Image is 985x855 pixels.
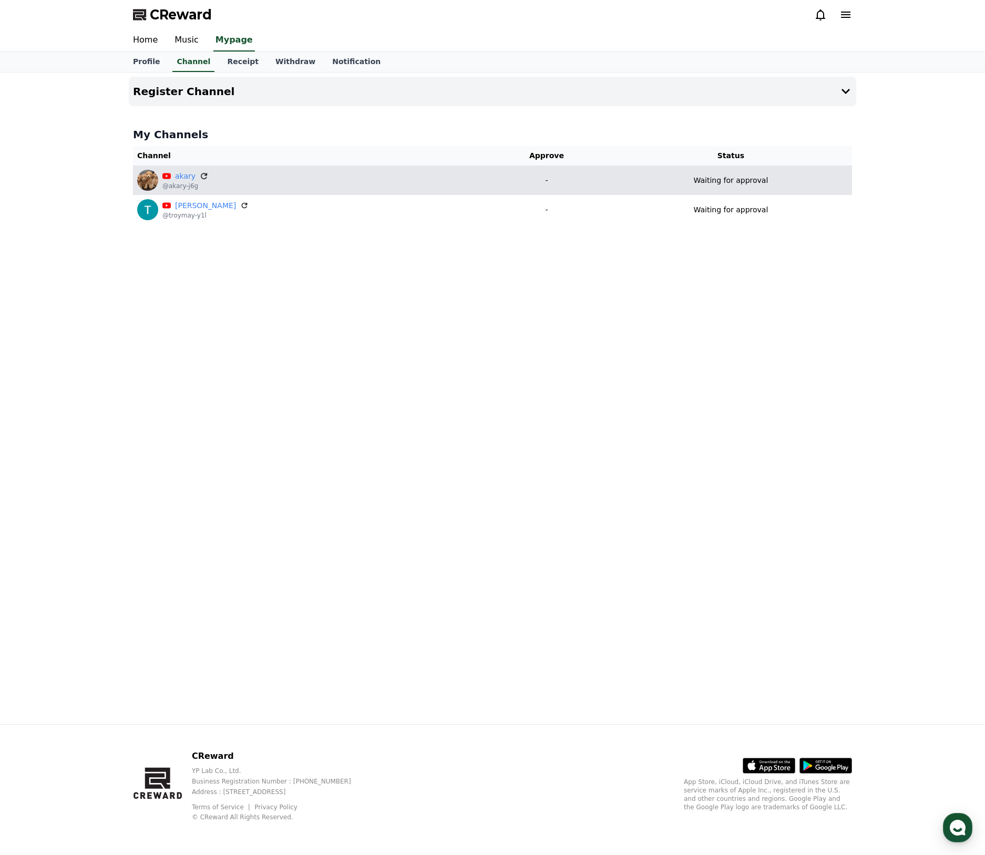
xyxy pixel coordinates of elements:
[136,333,202,359] a: Settings
[87,349,118,358] span: Messages
[267,52,324,72] a: Withdraw
[133,127,852,142] h4: My Channels
[324,52,389,72] a: Notification
[162,182,208,190] p: @akary-j6g
[192,804,252,811] a: Terms of Service
[125,29,166,51] a: Home
[133,86,234,97] h4: Register Channel
[156,349,181,357] span: Settings
[192,777,368,786] p: Business Registration Number : [PHONE_NUMBER]
[484,146,610,166] th: Approve
[219,52,267,72] a: Receipt
[172,52,214,72] a: Channel
[488,175,606,186] p: -
[69,333,136,359] a: Messages
[254,804,297,811] a: Privacy Policy
[175,200,236,211] a: [PERSON_NAME]
[166,29,207,51] a: Music
[192,750,368,763] p: CReward
[133,6,212,23] a: CReward
[192,767,368,775] p: YP Lab Co., Ltd.
[192,813,368,821] p: © CReward All Rights Reserved.
[693,175,768,186] p: Waiting for approval
[125,52,168,72] a: Profile
[150,6,212,23] span: CReward
[610,146,852,166] th: Status
[693,204,768,215] p: Waiting for approval
[213,29,255,51] a: Mypage
[27,349,45,357] span: Home
[175,171,196,182] a: akary
[192,788,368,796] p: Address : [STREET_ADDRESS]
[488,204,606,215] p: -
[137,170,158,191] img: akary
[133,146,484,166] th: Channel
[137,199,158,220] img: Troy May
[684,778,852,811] p: App Store, iCloud, iCloud Drive, and iTunes Store are service marks of Apple Inc., registered in ...
[162,211,249,220] p: @troymay-y1l
[3,333,69,359] a: Home
[129,77,856,106] button: Register Channel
